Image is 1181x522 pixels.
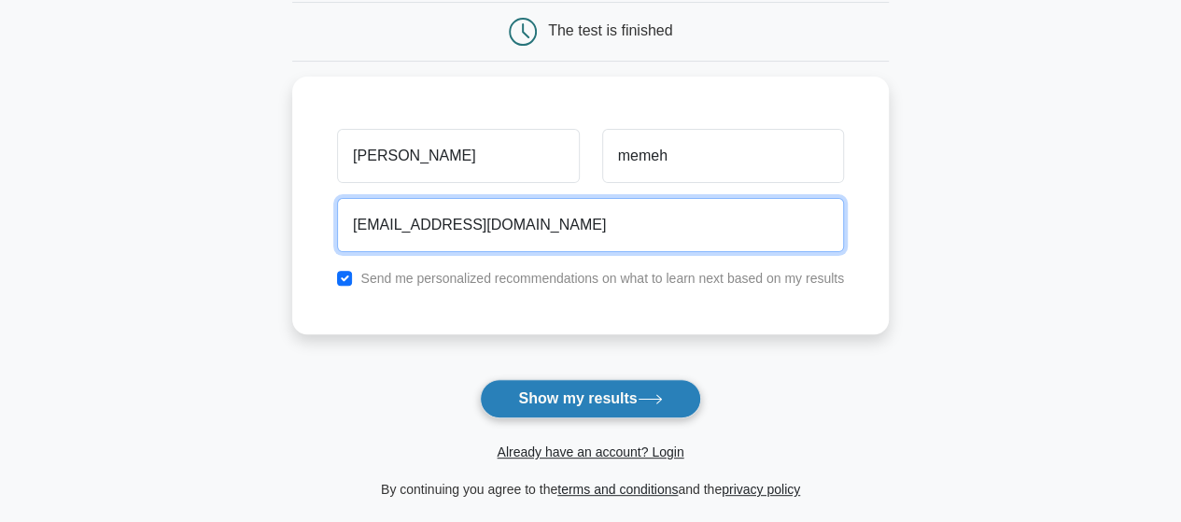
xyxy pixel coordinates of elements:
[602,129,844,183] input: Last name
[360,271,844,286] label: Send me personalized recommendations on what to learn next based on my results
[480,379,700,418] button: Show my results
[557,482,678,497] a: terms and conditions
[722,482,800,497] a: privacy policy
[497,444,683,459] a: Already have an account? Login
[337,129,579,183] input: First name
[337,198,844,252] input: Email
[548,22,672,38] div: The test is finished
[281,478,900,501] div: By continuing you agree to the and the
